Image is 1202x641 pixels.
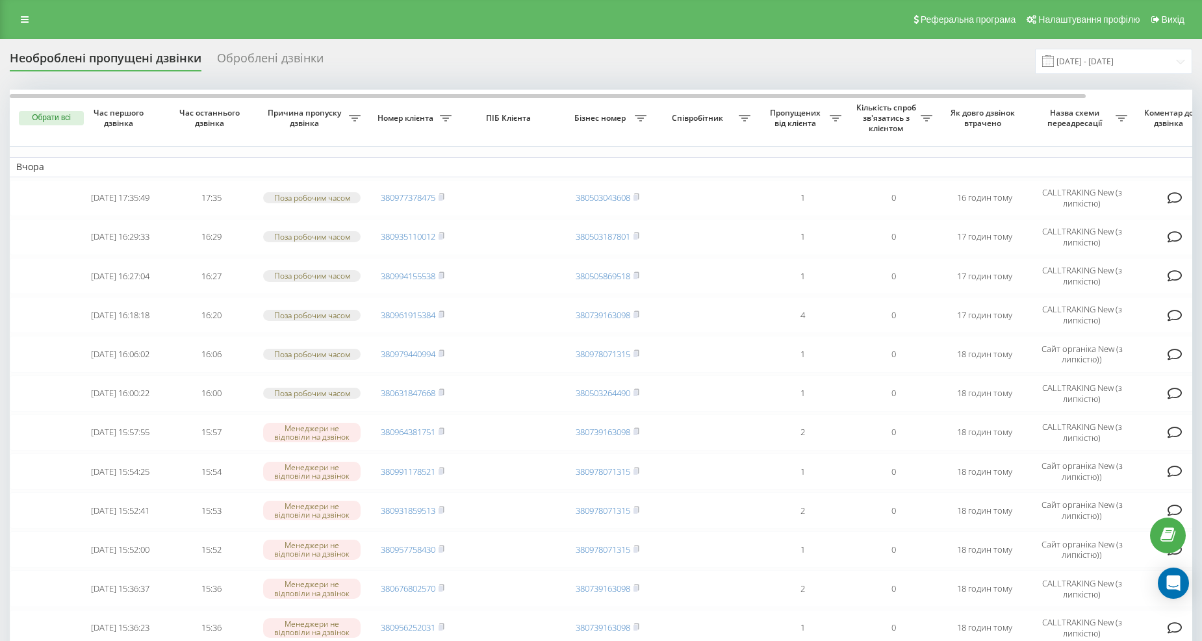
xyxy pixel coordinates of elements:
[75,531,166,568] td: [DATE] 15:52:00
[1030,180,1134,216] td: CALLTRAKING New (з липкістю)
[166,336,257,372] td: 16:06
[263,579,361,598] div: Менеджери не відповіли на дзвінок
[381,505,435,516] a: 380931859513
[75,414,166,451] td: [DATE] 15:57:55
[757,336,848,372] td: 1
[381,192,435,203] a: 380977378475
[848,180,939,216] td: 0
[757,297,848,333] td: 4
[1030,375,1134,412] td: CALLTRAKING New (з липкістю)
[166,258,257,294] td: 16:27
[75,492,166,529] td: [DATE] 15:52:41
[1036,108,1116,128] span: Назва схеми переадресації
[217,51,324,71] div: Оброблені дзвінки
[1030,297,1134,333] td: CALLTRAKING New (з липкістю)
[939,375,1030,412] td: 18 годин тому
[166,414,257,451] td: 15:57
[166,297,257,333] td: 16:20
[757,453,848,490] td: 1
[1158,568,1189,599] div: Open Intercom Messenger
[939,336,1030,372] td: 18 годин тому
[576,426,630,438] a: 380739163098
[10,51,201,71] div: Необроблені пропущені дзвінки
[263,462,361,481] div: Менеджери не відповіли на дзвінок
[263,388,361,399] div: Поза робочим часом
[576,505,630,516] a: 380978071315
[263,270,361,281] div: Поза робочим часом
[757,375,848,412] td: 1
[921,14,1016,25] span: Реферальна програма
[166,453,257,490] td: 15:54
[848,492,939,529] td: 0
[85,108,155,128] span: Час першого дзвінка
[263,231,361,242] div: Поза робочим часом
[1030,414,1134,451] td: CALLTRAKING New (з липкістю)
[374,113,440,123] span: Номер клієнта
[1030,531,1134,568] td: Сайт органіка New (з липкістю))
[75,258,166,294] td: [DATE] 16:27:04
[939,180,1030,216] td: 16 годин тому
[75,336,166,372] td: [DATE] 16:06:02
[1038,14,1140,25] span: Налаштування профілю
[848,297,939,333] td: 0
[381,309,435,321] a: 380961915384
[576,583,630,594] a: 380739163098
[848,531,939,568] td: 0
[848,453,939,490] td: 0
[381,544,435,555] a: 380957758430
[939,492,1030,529] td: 18 годин тому
[1030,492,1134,529] td: Сайт органіка New (з липкістю))
[166,531,257,568] td: 15:52
[939,414,1030,451] td: 18 годин тому
[757,414,848,451] td: 2
[939,258,1030,294] td: 17 годин тому
[576,466,630,477] a: 380978071315
[166,492,257,529] td: 15:53
[75,453,166,490] td: [DATE] 15:54:25
[263,349,361,360] div: Поза робочим часом
[263,108,349,128] span: Причина пропуску дзвінка
[576,192,630,203] a: 380503043608
[176,108,246,128] span: Час останнього дзвінка
[949,108,1019,128] span: Як довго дзвінок втрачено
[1030,336,1134,372] td: Сайт органіка New (з липкістю))
[757,531,848,568] td: 1
[263,192,361,203] div: Поза робочим часом
[75,219,166,255] td: [DATE] 16:29:33
[576,544,630,555] a: 380978071315
[263,423,361,442] div: Менеджери не відповіли на дзвінок
[763,108,830,128] span: Пропущених від клієнта
[166,375,257,412] td: 16:00
[939,297,1030,333] td: 17 годин тому
[19,111,84,125] button: Обрати всі
[757,219,848,255] td: 1
[854,103,921,133] span: Кількість спроб зв'язатись з клієнтом
[75,570,166,607] td: [DATE] 15:36:37
[75,375,166,412] td: [DATE] 16:00:22
[848,219,939,255] td: 0
[166,570,257,607] td: 15:36
[1030,219,1134,255] td: CALLTRAKING New (з липкістю)
[1140,108,1200,128] span: Коментар до дзвінка
[757,570,848,607] td: 2
[576,231,630,242] a: 380503187801
[848,258,939,294] td: 0
[848,570,939,607] td: 0
[263,501,361,520] div: Менеджери не відповіли на дзвінок
[757,258,848,294] td: 1
[263,540,361,559] div: Менеджери не відповіли на дзвінок
[1030,453,1134,490] td: Сайт органіка New (з липкістю))
[576,270,630,282] a: 380505869518
[381,387,435,399] a: 380631847668
[381,622,435,633] a: 380956252031
[166,180,257,216] td: 17:35
[659,113,739,123] span: Співробітник
[848,414,939,451] td: 0
[381,583,435,594] a: 380676802570
[576,309,630,321] a: 380739163098
[469,113,551,123] span: ПІБ Клієнта
[569,113,635,123] span: Бізнес номер
[263,618,361,638] div: Менеджери не відповіли на дзвінок
[1162,14,1184,25] span: Вихід
[381,270,435,282] a: 380994155538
